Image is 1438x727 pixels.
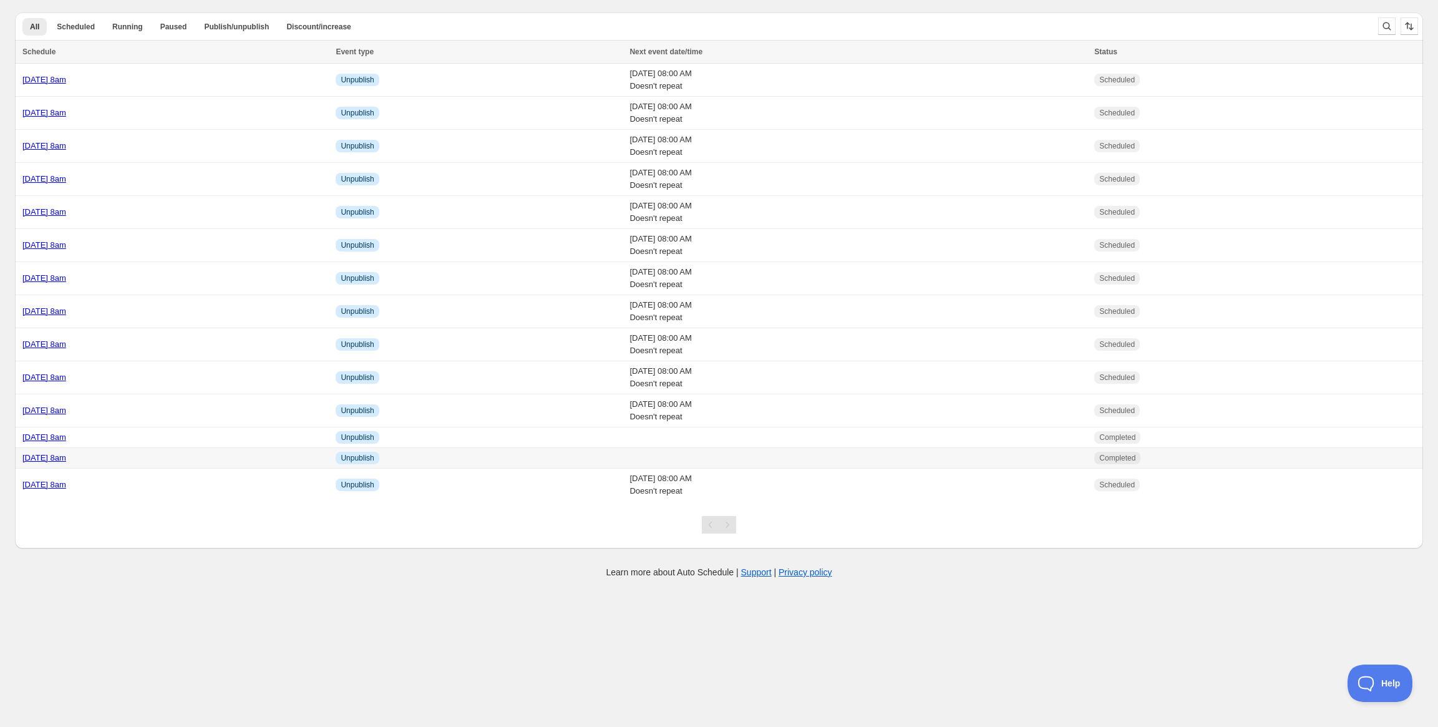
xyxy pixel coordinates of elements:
a: Support [741,567,772,577]
td: [DATE] 08:00 AM Doesn't repeat [626,130,1091,163]
a: [DATE] 8am [22,432,66,442]
span: Scheduled [1099,480,1135,490]
span: Scheduled [1099,108,1135,118]
a: [DATE] 8am [22,273,66,283]
span: Scheduled [1099,373,1135,383]
span: Publish/unpublish [204,22,269,32]
td: [DATE] 08:00 AM Doesn't repeat [626,262,1091,295]
nav: Pagination [702,516,736,534]
td: [DATE] 08:00 AM Doesn't repeat [626,163,1091,196]
a: [DATE] 8am [22,453,66,462]
span: Running [112,22,143,32]
button: Search and filter results [1378,17,1396,35]
span: Scheduled [1099,75,1135,85]
span: Scheduled [1099,273,1135,283]
a: [DATE] 8am [22,306,66,316]
a: [DATE] 8am [22,240,66,250]
span: Schedule [22,47,56,56]
span: Completed [1099,453,1135,463]
span: Discount/increase [286,22,351,32]
span: Unpublish [341,406,374,416]
span: Scheduled [1099,141,1135,151]
span: All [30,22,39,32]
span: Unpublish [341,273,374,283]
span: Unpublish [341,75,374,85]
span: Unpublish [341,480,374,490]
span: Next event date/time [629,47,702,56]
td: [DATE] 08:00 AM Doesn't repeat [626,97,1091,130]
a: [DATE] 8am [22,373,66,382]
span: Scheduled [1099,207,1135,217]
td: [DATE] 08:00 AM Doesn't repeat [626,295,1091,328]
a: [DATE] 8am [22,480,66,489]
span: Unpublish [341,240,374,250]
span: Unpublish [341,432,374,442]
span: Unpublish [341,174,374,184]
span: Scheduled [1099,174,1135,184]
td: [DATE] 08:00 AM Doesn't repeat [626,361,1091,394]
span: Scheduled [1099,406,1135,416]
td: [DATE] 08:00 AM Doesn't repeat [626,196,1091,229]
a: [DATE] 8am [22,339,66,349]
span: Unpublish [341,207,374,217]
span: Unpublish [341,306,374,316]
td: [DATE] 08:00 AM Doesn't repeat [626,328,1091,361]
td: [DATE] 08:00 AM Doesn't repeat [626,469,1091,502]
span: Unpublish [341,108,374,118]
span: Event type [336,47,374,56]
a: [DATE] 8am [22,141,66,150]
a: Privacy policy [779,567,832,577]
a: [DATE] 8am [22,406,66,415]
a: [DATE] 8am [22,108,66,117]
span: Completed [1099,432,1135,442]
p: Learn more about Auto Schedule | | [606,566,832,578]
span: Status [1094,47,1117,56]
span: Scheduled [1099,339,1135,349]
span: Unpublish [341,339,374,349]
iframe: Toggle Customer Support [1348,665,1413,702]
span: Unpublish [341,141,374,151]
td: [DATE] 08:00 AM Doesn't repeat [626,394,1091,427]
a: [DATE] 8am [22,174,66,183]
td: [DATE] 08:00 AM Doesn't repeat [626,64,1091,97]
span: Scheduled [1099,306,1135,316]
span: Unpublish [341,373,374,383]
span: Scheduled [1099,240,1135,250]
span: Scheduled [57,22,95,32]
button: Sort the results [1401,17,1418,35]
td: [DATE] 08:00 AM Doesn't repeat [626,229,1091,262]
span: Unpublish [341,453,374,463]
a: [DATE] 8am [22,75,66,84]
span: Paused [160,22,187,32]
a: [DATE] 8am [22,207,66,217]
